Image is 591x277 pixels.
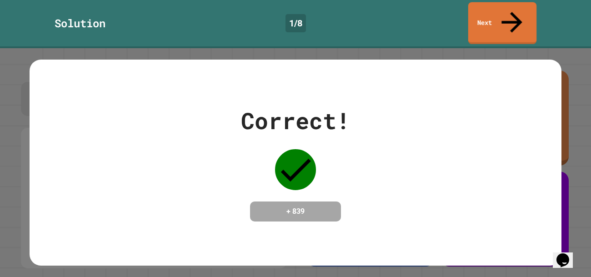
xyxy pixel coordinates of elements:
[553,241,582,268] iframe: chat widget
[241,104,350,138] div: Correct!
[259,206,332,217] h4: + 839
[285,14,306,32] div: 1 / 8
[55,15,105,31] div: Solution
[468,2,536,44] a: Next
